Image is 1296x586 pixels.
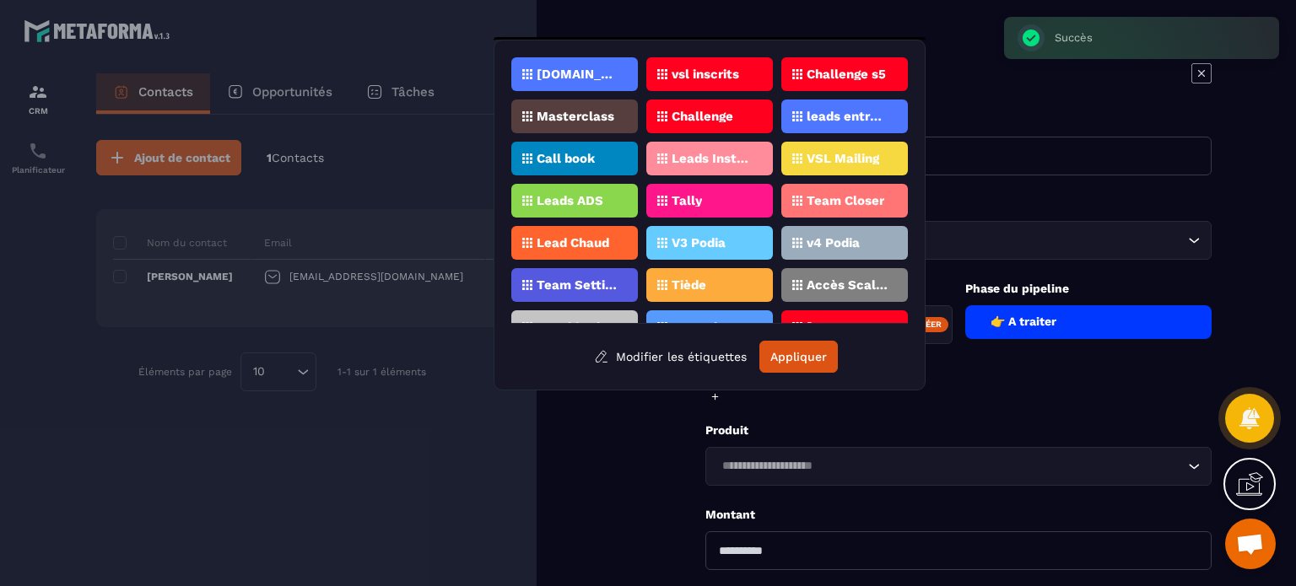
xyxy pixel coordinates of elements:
[705,422,1212,438] p: Produit
[537,195,603,207] p: Leads ADS
[705,365,1212,381] p: Choix Étiquette
[807,110,888,122] p: leads entrants vsl
[581,341,759,372] button: Modifier les étiquettes
[705,196,1212,212] p: Contact
[672,321,732,333] p: R1 setting
[537,237,609,249] p: Lead Chaud
[672,237,726,249] p: V3 Podia
[807,237,860,249] p: v4 Podia
[537,68,618,80] p: [DOMAIN_NAME]
[705,221,1212,260] div: Search for option
[965,281,1212,297] p: Phase du pipeline
[537,153,595,164] p: Call book
[759,341,838,373] button: Appliquer
[672,68,739,80] p: vsl inscrits
[537,110,614,122] p: Masterclass
[672,279,706,291] p: Tiède
[705,447,1212,486] div: Search for option
[716,457,1184,476] input: Search for option
[672,195,702,207] p: Tally
[537,321,618,333] p: Coaching book
[907,317,948,332] div: Créer
[705,112,1212,128] p: Nom de la l'opportunité
[672,110,733,122] p: Challenge
[820,231,1184,250] input: Search for option
[807,68,886,80] p: Challenge s5
[705,507,1212,523] p: Montant
[807,153,879,164] p: VSL Mailing
[807,279,888,291] p: Accès Scaler Podia
[672,153,753,164] p: Leads Instagram
[1225,519,1276,569] div: Ouvrir le chat
[807,195,884,207] p: Team Closer
[537,279,618,291] p: Team Setting
[807,321,888,333] p: [PERSON_NAME]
